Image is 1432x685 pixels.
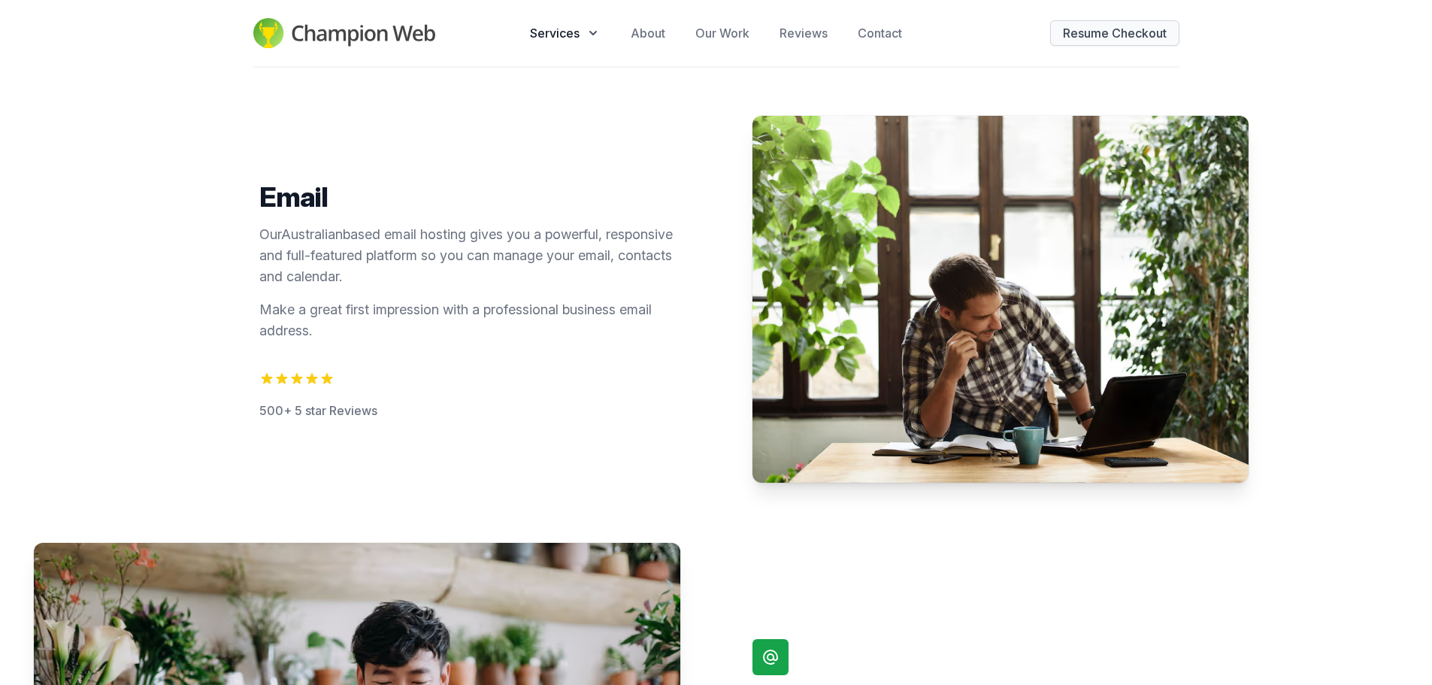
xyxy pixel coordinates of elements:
button: Resume Checkout [1050,20,1179,46]
a: Contact [858,24,902,42]
a: Reviews [780,24,828,42]
p: Our Australian based email hosting gives you a powerful, responsive and full-featured platform so... [259,224,680,287]
button: Services [530,24,601,42]
h2: Email [259,182,680,212]
p: Make a great first impression with a professional business email address. [259,299,680,341]
a: Our Work [695,24,749,42]
img: Champion Web [253,18,436,48]
span: 500+ 5 star Reviews [259,403,377,418]
span: Services [530,24,580,42]
a: About [631,24,665,42]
